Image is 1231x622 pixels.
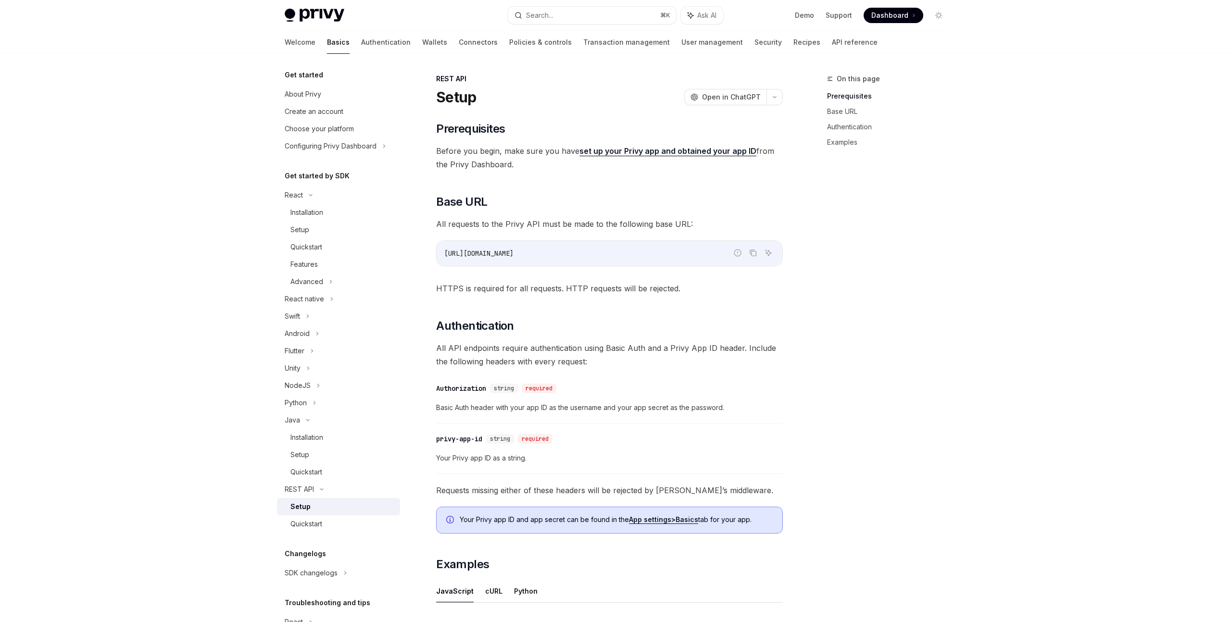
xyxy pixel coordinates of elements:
div: Setup [290,501,311,512]
div: Java [285,414,300,426]
a: Wallets [422,31,447,54]
button: Report incorrect code [731,247,744,259]
a: Basics [327,31,350,54]
a: User management [681,31,743,54]
a: Policies & controls [509,31,572,54]
div: privy-app-id [436,434,482,444]
div: Installation [290,207,323,218]
a: Installation [277,204,400,221]
a: API reference [832,31,878,54]
div: Flutter [285,345,304,357]
span: Open in ChatGPT [702,92,761,102]
h5: Troubleshooting and tips [285,597,370,609]
span: string [490,435,510,443]
span: string [494,385,514,392]
span: Dashboard [871,11,908,20]
button: Copy the contents from the code block [747,247,759,259]
span: Prerequisites [436,121,505,137]
div: Search... [526,10,553,21]
button: Search...⌘K [508,7,676,24]
button: Ask AI [681,7,723,24]
a: Setup [277,498,400,515]
a: Support [826,11,852,20]
a: Quickstart [277,238,400,256]
div: Create an account [285,106,343,117]
a: App settings>Basics [629,515,698,524]
div: Setup [290,224,309,236]
a: Create an account [277,103,400,120]
strong: App settings [629,515,671,523]
div: Quickstart [290,518,322,530]
a: Recipes [793,31,820,54]
div: required [518,434,553,444]
div: required [522,384,556,393]
div: Quickstart [290,466,322,478]
div: Setup [290,449,309,460]
button: Toggle dark mode [931,8,946,23]
div: React [285,189,303,201]
span: Before you begin, make sure you have from the Privy Dashboard. [436,144,783,171]
a: set up your Privy app and obtained your app ID [579,146,756,156]
a: Authentication [361,31,411,54]
a: Setup [277,221,400,238]
span: Ask AI [697,11,716,20]
span: On this page [837,73,880,85]
div: Unity [285,362,301,374]
div: Swift [285,311,300,322]
strong: Basics [676,515,698,523]
svg: Info [446,516,456,525]
h1: Setup [436,88,476,106]
a: Prerequisites [827,88,954,104]
h5: Get started [285,69,323,81]
div: Authorization [436,384,486,393]
span: ⌘ K [660,12,670,19]
a: Features [277,256,400,273]
a: Base URL [827,104,954,119]
button: Python [514,580,538,602]
span: Examples [436,557,489,572]
div: SDK changelogs [285,567,338,579]
div: React native [285,293,324,305]
button: JavaScript [436,580,474,602]
button: cURL [485,580,502,602]
div: Quickstart [290,241,322,253]
h5: Get started by SDK [285,170,350,182]
div: REST API [285,484,314,495]
div: Python [285,397,307,409]
div: REST API [436,74,783,84]
span: [URL][DOMAIN_NAME] [444,249,514,258]
span: HTTPS is required for all requests. HTTP requests will be rejected. [436,282,783,295]
a: Demo [795,11,814,20]
div: NodeJS [285,380,311,391]
button: Ask AI [762,247,775,259]
a: Examples [827,135,954,150]
a: Dashboard [864,8,923,23]
a: Quickstart [277,463,400,481]
h5: Changelogs [285,548,326,560]
a: Transaction management [583,31,670,54]
a: Security [754,31,782,54]
a: About Privy [277,86,400,103]
div: Choose your platform [285,123,354,135]
a: Authentication [827,119,954,135]
span: Your Privy app ID as a string. [436,452,783,464]
img: light logo [285,9,344,22]
a: Installation [277,429,400,446]
span: All API endpoints require authentication using Basic Auth and a Privy App ID header. Include the ... [436,341,783,368]
span: Base URL [436,194,487,210]
div: Installation [290,432,323,443]
div: About Privy [285,88,321,100]
span: All requests to the Privy API must be made to the following base URL: [436,217,783,231]
span: Basic Auth header with your app ID as the username and your app secret as the password. [436,402,783,413]
a: Welcome [285,31,315,54]
a: Quickstart [277,515,400,533]
a: Connectors [459,31,498,54]
div: Android [285,328,310,339]
a: Choose your platform [277,120,400,137]
span: Requests missing either of these headers will be rejected by [PERSON_NAME]’s middleware. [436,484,783,497]
div: Features [290,259,318,270]
div: Configuring Privy Dashboard [285,140,377,152]
span: Authentication [436,318,514,334]
span: Your Privy app ID and app secret can be found in the tab for your app. [460,515,773,524]
div: Advanced [290,276,323,287]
